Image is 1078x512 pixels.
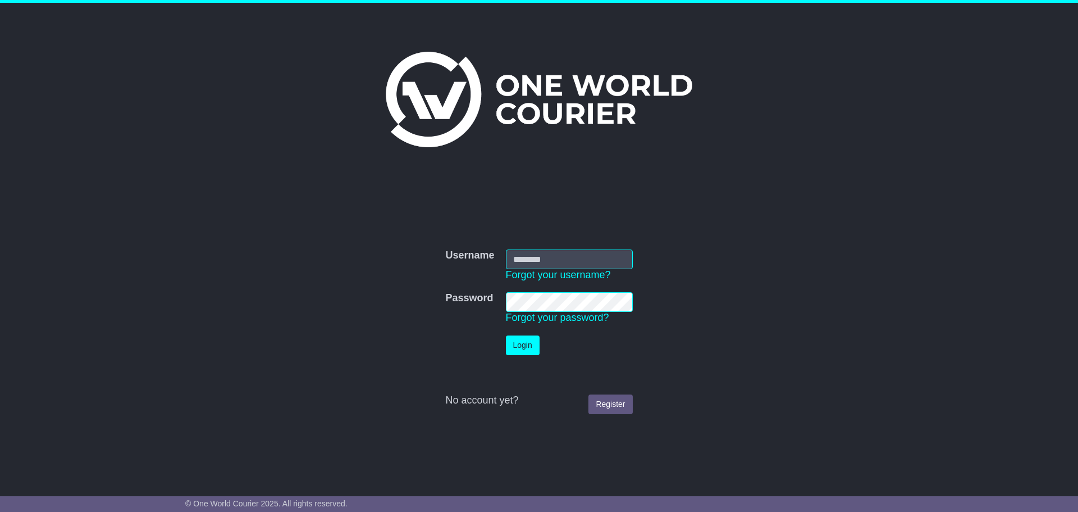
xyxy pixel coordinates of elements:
span: © One World Courier 2025. All rights reserved. [185,499,348,508]
div: No account yet? [445,395,632,407]
a: Forgot your username? [506,269,611,280]
button: Login [506,336,540,355]
a: Forgot your password? [506,312,609,323]
img: One World [386,52,692,147]
label: Username [445,250,494,262]
a: Register [588,395,632,414]
label: Password [445,292,493,305]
